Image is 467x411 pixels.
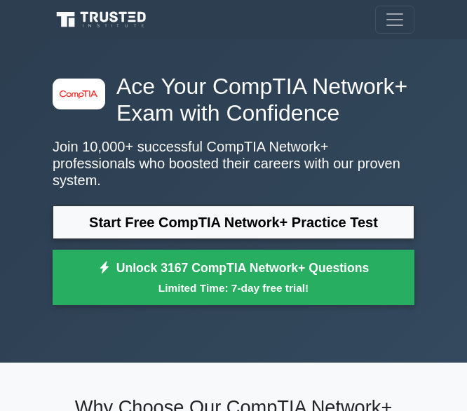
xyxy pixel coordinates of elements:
h1: Ace Your CompTIA Network+ Exam with Confidence [53,73,414,127]
a: Start Free CompTIA Network+ Practice Test [53,205,414,239]
p: Join 10,000+ successful CompTIA Network+ professionals who boosted their careers with our proven ... [53,138,414,189]
a: Unlock 3167 CompTIA Network+ QuestionsLimited Time: 7-day free trial! [53,250,414,306]
small: Limited Time: 7-day free trial! [70,280,397,296]
button: Toggle navigation [375,6,414,34]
